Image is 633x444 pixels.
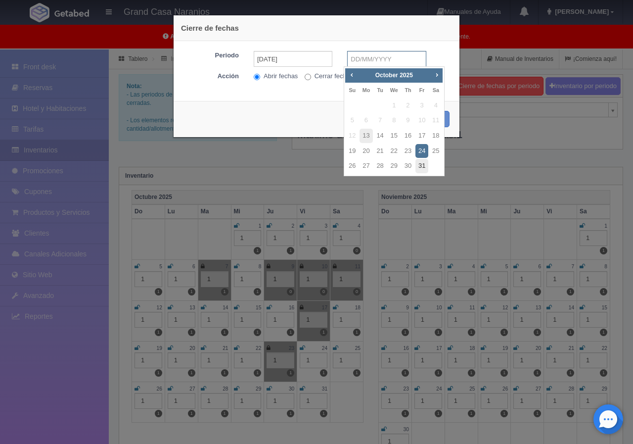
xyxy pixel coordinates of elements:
[415,159,428,173] a: 31
[346,129,359,143] span: 12
[348,71,356,79] span: Prev
[388,159,401,173] a: 29
[429,99,442,113] span: 4
[390,87,398,93] span: Wednesday
[402,159,414,173] a: 30
[415,144,428,158] a: 24
[402,129,414,143] a: 16
[402,144,414,158] a: 23
[415,113,428,128] span: 10
[419,87,425,93] span: Friday
[346,113,359,128] span: 5
[429,129,442,143] a: 18
[415,129,428,143] a: 17
[388,144,401,158] a: 22
[400,72,413,79] span: 2025
[360,129,372,143] a: 13
[360,144,372,158] a: 20
[360,113,372,128] span: 6
[374,113,387,128] span: 7
[362,87,370,93] span: Monday
[360,159,372,173] a: 27
[305,72,354,81] label: Cerrar fechas
[347,51,426,67] input: DD/MM/YYYY
[377,87,383,93] span: Tuesday
[429,144,442,158] a: 25
[402,113,414,128] span: 9
[305,74,311,80] input: Cerrar fechas
[346,159,359,173] a: 26
[176,72,246,81] label: Acción
[374,144,387,158] a: 21
[405,87,411,93] span: Thursday
[388,99,401,113] span: 1
[388,113,401,128] span: 8
[254,51,332,67] input: DD/MM/YYYY
[346,69,357,80] a: Prev
[433,87,439,93] span: Saturday
[254,72,298,81] label: Abrir fechas
[402,99,414,113] span: 2
[375,72,398,79] span: October
[374,129,387,143] a: 14
[374,159,387,173] a: 28
[433,71,441,79] span: Next
[429,113,442,128] span: 11
[181,23,452,33] h4: Cierre de fechas
[346,144,359,158] a: 19
[431,69,442,80] a: Next
[176,51,246,60] label: Periodo
[349,87,356,93] span: Sunday
[415,99,428,113] span: 3
[388,129,401,143] a: 15
[254,74,260,80] input: Abrir fechas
